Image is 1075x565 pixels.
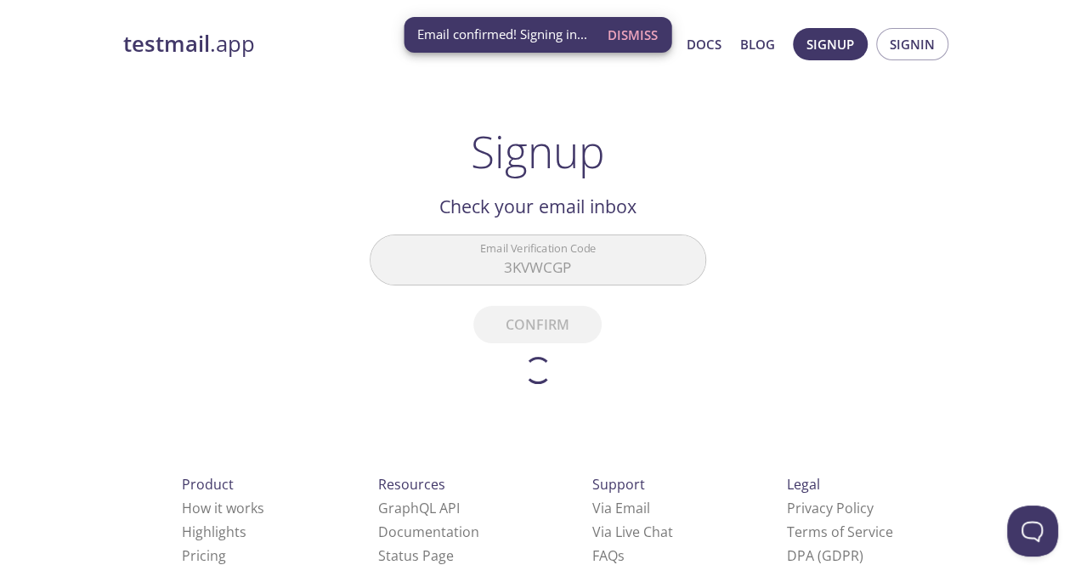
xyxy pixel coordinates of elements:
strong: testmail [123,29,210,59]
span: s [618,546,625,565]
a: GraphQL API [378,499,460,517]
a: Terms of Service [787,523,893,541]
a: Status Page [378,546,454,565]
a: testmail.app [123,30,523,59]
span: Email confirmed! Signing in... [417,25,587,43]
a: FAQ [592,546,625,565]
span: Legal [787,475,820,494]
h2: Check your email inbox [370,192,706,221]
span: Product [182,475,234,494]
a: Documentation [378,523,479,541]
h1: Signup [471,126,605,177]
iframe: Help Scout Beacon - Open [1007,506,1058,557]
a: Pricing [182,546,226,565]
a: DPA (GDPR) [787,546,863,565]
span: Support [592,475,645,494]
a: How it works [182,499,264,517]
a: Docs [687,33,721,55]
button: Signin [876,28,948,60]
a: Blog [740,33,775,55]
span: Signin [890,33,935,55]
span: Resources [378,475,445,494]
span: Dismiss [608,24,658,46]
button: Dismiss [601,19,665,51]
a: Privacy Policy [787,499,874,517]
a: Via Live Chat [592,523,673,541]
a: Via Email [592,499,650,517]
a: Highlights [182,523,246,541]
button: Signup [793,28,868,60]
span: Signup [806,33,854,55]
